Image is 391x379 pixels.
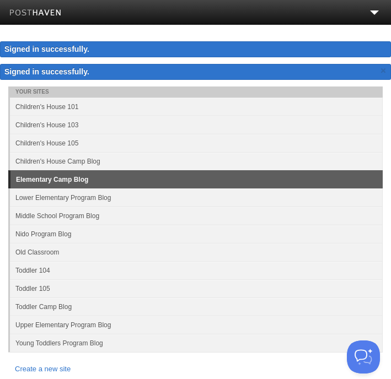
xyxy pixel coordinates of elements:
li: Your Sites [8,86,383,98]
a: Children's House 103 [10,116,383,134]
a: Lower Elementary Program Blog [10,188,383,207]
a: Children's House 101 [10,98,383,116]
a: Children's House 105 [10,134,383,152]
a: Toddler Camp Blog [10,297,383,316]
a: Elementary Camp Blog [10,171,383,188]
a: Create a new site [15,364,376,375]
a: Young Toddlers Program Blog [10,334,383,352]
a: Middle School Program Blog [10,207,383,225]
img: Posthaven-bar [9,9,62,18]
a: Nido Program Blog [10,225,383,243]
a: Upper Elementary Program Blog [10,316,383,334]
a: Children's House Camp Blog [10,152,383,170]
a: Toddler 105 [10,279,383,297]
a: Toddler 104 [10,261,383,279]
iframe: Help Scout Beacon - Open [347,340,380,373]
a: Old Classroom [10,243,383,261]
a: × [378,64,388,78]
span: Signed in successfully. [4,67,89,76]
